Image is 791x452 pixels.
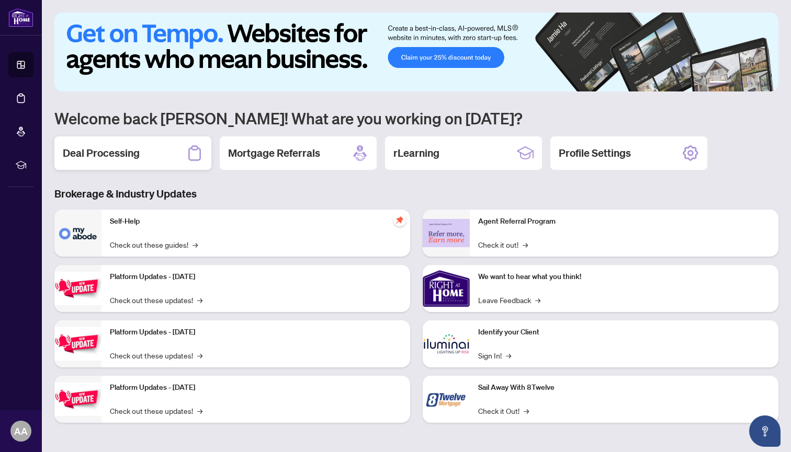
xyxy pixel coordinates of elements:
h1: Welcome back [PERSON_NAME]! What are you working on [DATE]? [54,108,778,128]
button: 2 [730,81,734,85]
p: Platform Updates - [DATE] [110,382,402,393]
a: Check out these guides!→ [110,239,198,250]
img: Sail Away With 8Twelve [423,376,470,423]
h3: Brokerage & Industry Updates [54,187,778,201]
p: Sail Away With 8Twelve [478,382,770,393]
span: pushpin [393,214,406,226]
button: 1 [709,81,726,85]
span: → [506,350,511,361]
button: 4 [747,81,751,85]
a: Check out these updates!→ [110,350,202,361]
a: Leave Feedback→ [478,294,540,306]
img: logo [8,8,33,27]
img: We want to hear what you think! [423,265,470,312]
h2: Profile Settings [559,146,631,160]
a: Check out these updates!→ [110,405,202,416]
p: Self-Help [110,216,402,227]
p: Platform Updates - [DATE] [110,271,402,283]
span: → [197,294,202,306]
a: Check it Out!→ [478,405,529,416]
span: → [523,239,528,250]
img: Platform Updates - July 8, 2025 [54,327,101,360]
span: → [197,405,202,416]
a: Check it out!→ [478,239,528,250]
p: We want to hear what you think! [478,271,770,283]
img: Identify your Client [423,320,470,367]
img: Agent Referral Program [423,219,470,248]
button: 6 [764,81,768,85]
img: Slide 0 [54,13,778,91]
p: Platform Updates - [DATE] [110,327,402,338]
a: Sign In!→ [478,350,511,361]
a: Check out these updates!→ [110,294,202,306]
button: 5 [755,81,760,85]
img: Self-Help [54,210,101,257]
span: → [535,294,540,306]
span: → [197,350,202,361]
button: 3 [739,81,743,85]
p: Agent Referral Program [478,216,770,227]
img: Platform Updates - July 21, 2025 [54,272,101,305]
span: → [193,239,198,250]
h2: Mortgage Referrals [228,146,320,160]
button: Open asap [749,415,781,447]
span: AA [14,424,28,438]
h2: rLearning [393,146,439,160]
p: Identify your Client [478,327,770,338]
span: → [524,405,529,416]
img: Platform Updates - June 23, 2025 [54,383,101,415]
h2: Deal Processing [63,146,140,160]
